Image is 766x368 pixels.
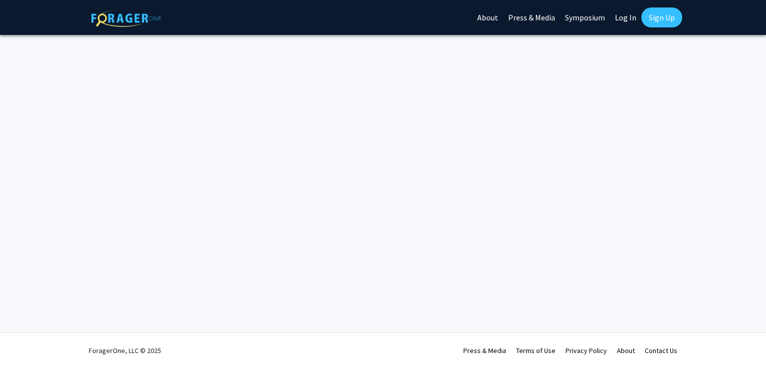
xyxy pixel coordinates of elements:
[645,346,677,355] a: Contact Us
[463,346,506,355] a: Press & Media
[617,346,635,355] a: About
[566,346,607,355] a: Privacy Policy
[516,346,556,355] a: Terms of Use
[91,9,161,27] img: ForagerOne Logo
[641,7,682,27] a: Sign Up
[89,333,161,368] div: ForagerOne, LLC © 2025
